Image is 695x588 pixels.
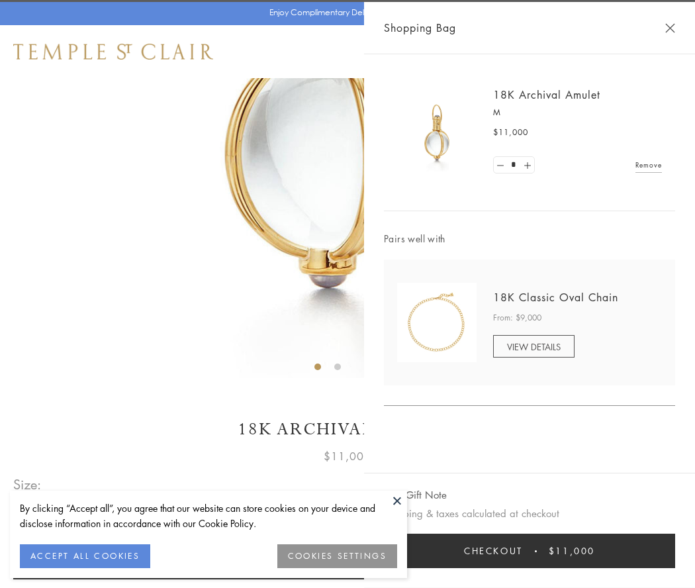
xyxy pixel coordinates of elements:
[507,340,561,353] span: VIEW DETAILS
[324,448,371,465] span: $11,000
[493,126,528,139] span: $11,000
[549,544,595,558] span: $11,000
[397,93,477,172] img: 18K Archival Amulet
[397,283,477,362] img: N88865-OV18
[20,544,150,568] button: ACCEPT ALL COOKIES
[493,335,575,358] a: VIEW DETAILS
[13,418,682,441] h1: 18K Archival Amulet
[493,106,662,119] p: M
[635,158,662,172] a: Remove
[13,473,42,495] span: Size:
[384,19,456,36] span: Shopping Bag
[493,87,600,102] a: 18K Archival Amulet
[493,290,618,305] a: 18K Classic Oval Chain
[493,311,541,324] span: From: $9,000
[384,231,675,246] span: Pairs well with
[13,44,213,60] img: Temple St. Clair
[384,487,447,503] button: Add Gift Note
[20,501,397,531] div: By clicking “Accept all”, you agree that our website can store cookies on your device and disclos...
[384,505,675,522] p: Shipping & taxes calculated at checkout
[384,534,675,568] button: Checkout $11,000
[277,544,397,568] button: COOKIES SETTINGS
[494,157,507,173] a: Set quantity to 0
[665,23,675,33] button: Close Shopping Bag
[464,544,523,558] span: Checkout
[520,157,533,173] a: Set quantity to 2
[269,6,420,19] p: Enjoy Complimentary Delivery & Returns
